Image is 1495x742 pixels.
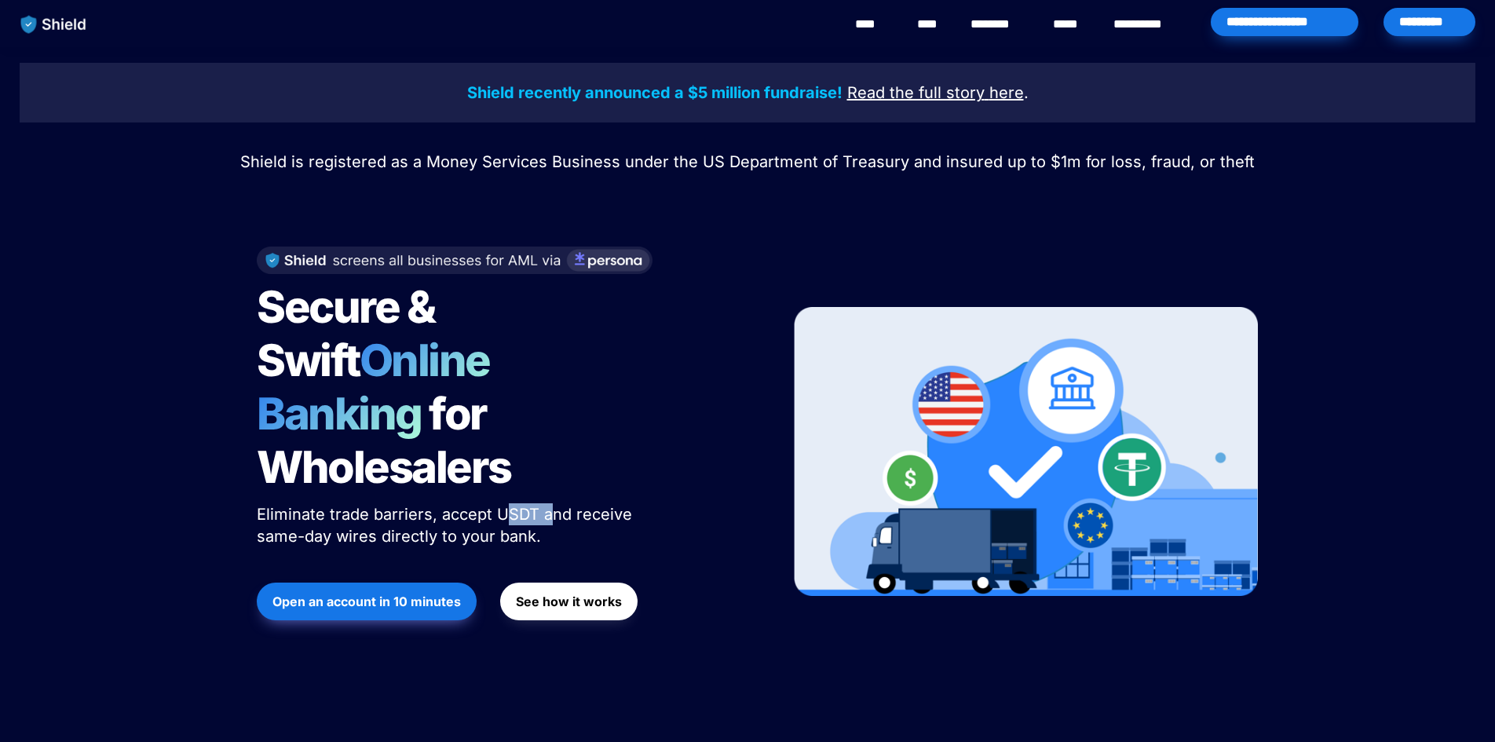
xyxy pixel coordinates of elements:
a: See how it works [500,575,638,628]
button: Open an account in 10 minutes [257,583,477,620]
strong: Open an account in 10 minutes [272,594,461,609]
u: here [989,83,1024,102]
span: Eliminate trade barriers, accept USDT and receive same-day wires directly to your bank. [257,505,637,546]
a: here [989,86,1024,101]
strong: Shield recently announced a $5 million fundraise! [467,83,843,102]
img: website logo [13,8,94,41]
strong: See how it works [516,594,622,609]
button: See how it works [500,583,638,620]
span: for Wholesalers [257,387,511,494]
span: . [1024,83,1029,102]
a: Open an account in 10 minutes [257,575,477,628]
span: Online Banking [257,334,506,440]
span: Secure & Swift [257,280,442,387]
u: Read the full story [847,83,985,102]
span: Shield is registered as a Money Services Business under the US Department of Treasury and insured... [240,152,1255,171]
a: Read the full story [847,86,985,101]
